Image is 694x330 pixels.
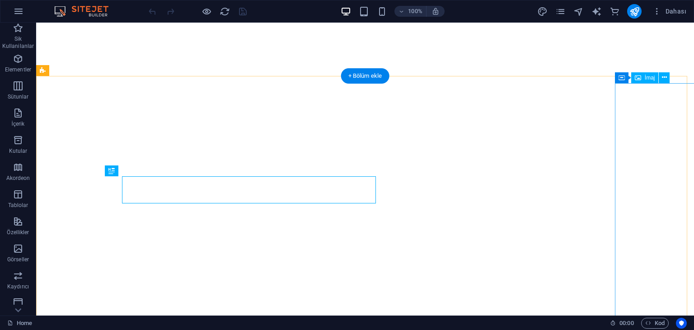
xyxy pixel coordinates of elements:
button: Usercentrics [676,318,687,329]
button: Dahası [649,4,690,19]
button: pages [555,6,566,17]
i: Sayfayı yeniden yükleyin [220,6,230,17]
i: AI Writer [591,6,602,17]
p: Elementler [5,66,31,73]
p: Görseller [7,256,29,263]
button: design [537,6,548,17]
h6: 100% [408,6,422,17]
p: Akordeon [6,174,30,182]
p: Tablolar [8,202,28,209]
span: İmaj [645,75,655,80]
p: Kutular [9,147,28,155]
i: Yayınla [629,6,640,17]
i: Tasarım (Ctrl+Alt+Y) [537,6,548,17]
button: 100% [394,6,427,17]
div: + Bölüm ekle [341,68,389,84]
p: Özellikler [7,229,29,236]
span: Kod [645,318,665,329]
span: 00 00 [619,318,633,329]
i: Sayfalar (Ctrl+Alt+S) [555,6,566,17]
button: Kod [641,318,669,329]
p: İçerik [11,120,24,127]
button: commerce [609,6,620,17]
button: reload [219,6,230,17]
img: Editor Logo [52,6,120,17]
button: Ön izleme modundan çıkıp düzenlemeye devam etmek için buraya tıklayın [201,6,212,17]
h6: Oturum süresi [610,318,634,329]
i: Ticaret [610,6,620,17]
a: Seçimi iptal etmek için tıkla. Sayfaları açmak için çift tıkla [7,318,32,329]
i: Yeniden boyutlandırmada yakınlaştırma düzeyini seçilen cihaza uyacak şekilde otomatik olarak ayarla. [431,7,440,15]
p: Sütunlar [8,93,29,100]
span: Dahası [652,7,686,16]
i: Navigatör [573,6,584,17]
button: publish [627,4,642,19]
button: navigator [573,6,584,17]
button: text_generator [591,6,602,17]
p: Kaydırıcı [7,283,29,290]
span: : [626,320,627,326]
